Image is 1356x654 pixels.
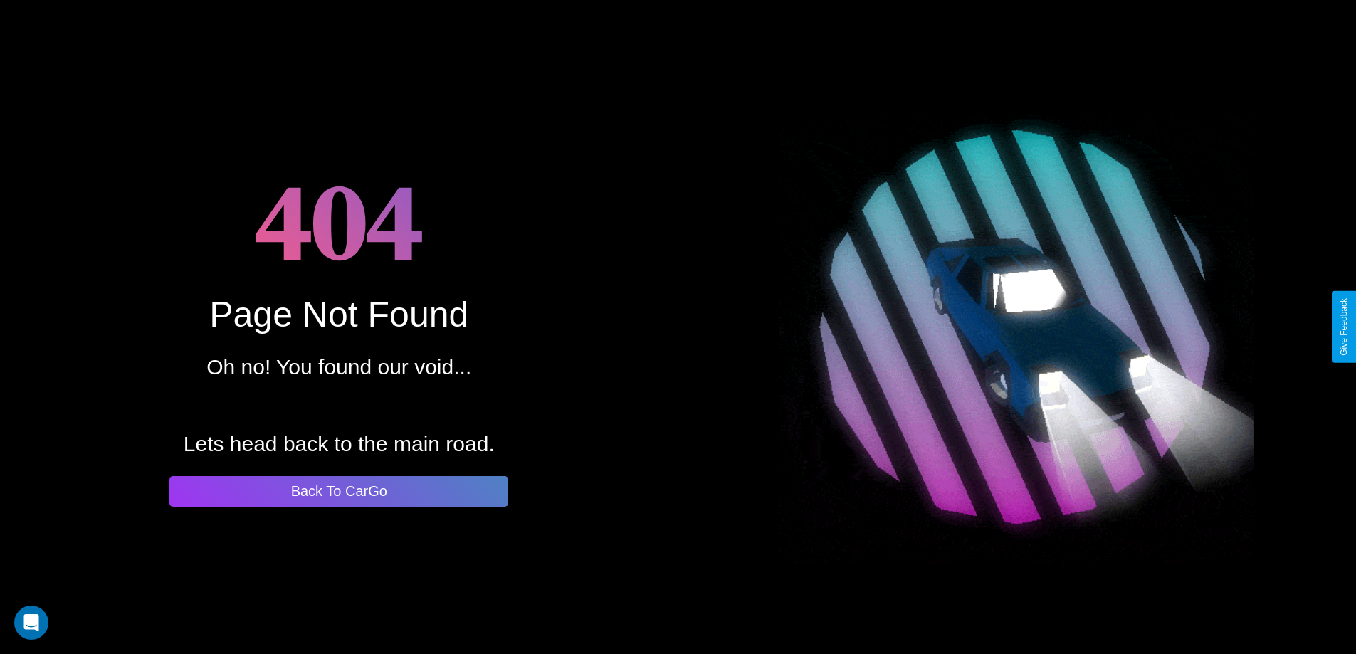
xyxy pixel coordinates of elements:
p: Oh no! You found our void... Lets head back to the main road. [184,348,495,463]
div: Open Intercom Messenger [14,606,48,640]
h1: 404 [255,148,424,294]
button: Back To CarGo [169,476,508,507]
img: spinning car [779,90,1254,564]
div: Give Feedback [1339,298,1349,356]
div: Page Not Found [209,294,468,335]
